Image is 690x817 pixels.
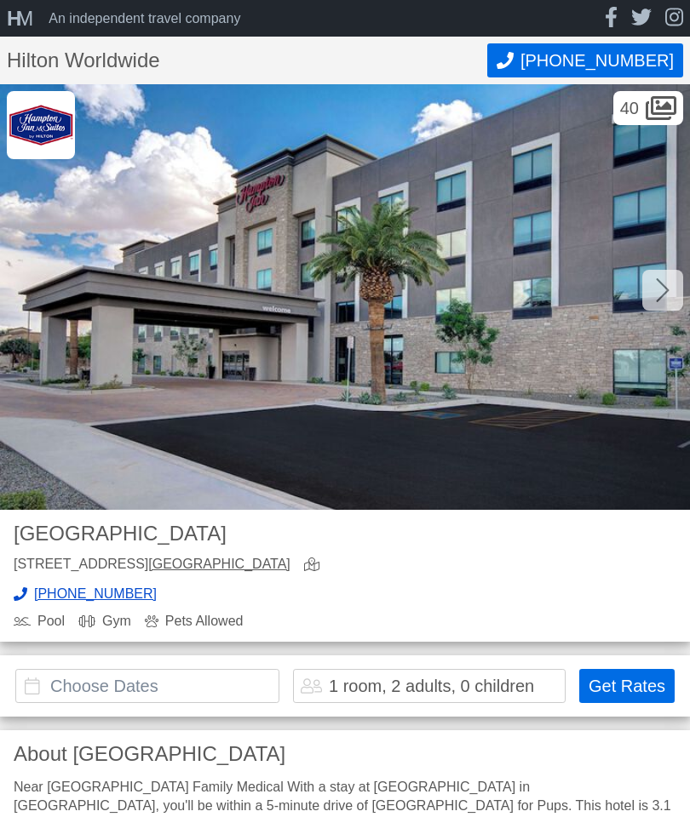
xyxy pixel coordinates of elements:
input: Choose Dates [15,669,279,703]
div: Pool [14,614,65,628]
div: Gym [78,614,131,628]
div: An independent travel company [49,12,240,26]
a: twitter [631,7,652,30]
h3: About [GEOGRAPHIC_DATA] [14,744,676,764]
div: 1 room, 2 adults, 0 children [329,677,534,694]
a: [GEOGRAPHIC_DATA] [148,557,290,571]
div: Pets Allowed [145,614,244,628]
h1: Hilton Worldwide [7,50,487,71]
span: [PHONE_NUMBER] [520,51,674,71]
a: facebook [605,7,618,30]
div: [STREET_ADDRESS] [14,557,290,574]
a: view map [304,557,326,574]
div: 40 [613,91,683,125]
img: Hilton Worldwide [7,91,75,159]
h2: [GEOGRAPHIC_DATA] [14,523,331,544]
button: Call [487,43,683,77]
a: instagram [665,7,683,30]
span: [PHONE_NUMBER] [34,587,157,601]
button: Get Rates [579,669,675,703]
span: H [7,7,16,30]
a: HM [7,9,42,29]
span: M [16,7,28,30]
